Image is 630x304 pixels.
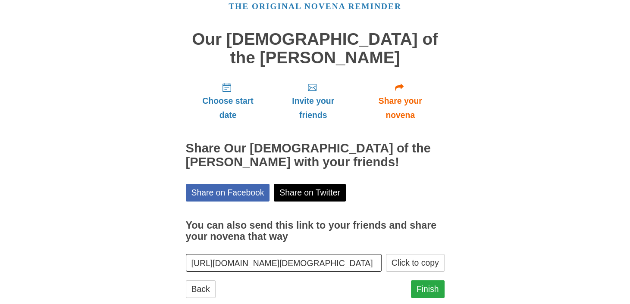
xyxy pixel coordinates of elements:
[229,2,401,11] a: The original novena reminder
[279,94,347,122] span: Invite your friends
[270,75,356,127] a: Invite your friends
[386,254,445,272] button: Click to copy
[274,184,346,202] a: Share on Twitter
[356,75,445,127] a: Share your novena
[186,280,216,298] a: Back
[186,75,270,127] a: Choose start date
[365,94,436,122] span: Share your novena
[194,94,262,122] span: Choose start date
[186,220,445,242] h3: You can also send this link to your friends and share your novena that way
[186,30,445,67] h1: Our [DEMOGRAPHIC_DATA] of the [PERSON_NAME]
[186,184,270,202] a: Share on Facebook
[186,142,445,169] h2: Share Our [DEMOGRAPHIC_DATA] of the [PERSON_NAME] with your friends!
[411,280,445,298] a: Finish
